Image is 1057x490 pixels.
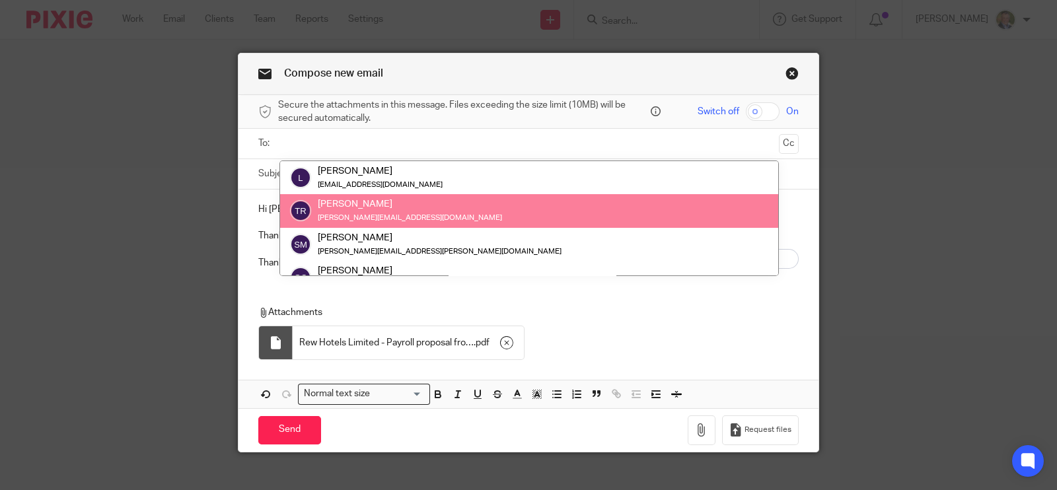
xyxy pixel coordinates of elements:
div: Search for option [298,384,430,404]
p: Attachments [258,306,790,319]
div: [PERSON_NAME] [318,231,562,244]
span: Rew Hotels Limited - Payroll proposal from [PERSON_NAME] & Co [DATE] [299,336,474,349]
label: Subject: [258,167,293,180]
input: Send [258,416,321,444]
small: [PERSON_NAME][EMAIL_ADDRESS][DOMAIN_NAME] [318,215,502,222]
div: [PERSON_NAME] [318,198,502,211]
span: Compose new email [284,68,383,79]
img: svg%3E [290,167,311,188]
div: . [293,326,524,359]
p: Thank you for your time this afternoon. I have attached the payroll proposal information. [258,229,799,242]
a: Close this dialog window [785,67,799,85]
img: svg%3E [290,234,311,255]
span: Normal text size [301,387,373,401]
small: [EMAIL_ADDRESS][DOMAIN_NAME] [318,181,443,188]
div: To enrich screen reader interactions, please activate Accessibility in Grammarly extension settings [238,190,819,279]
span: pdf [476,336,490,349]
span: Switch off [698,105,739,118]
input: Search for option [375,387,422,401]
small: [PERSON_NAME][EMAIL_ADDRESS][PERSON_NAME][DOMAIN_NAME] [318,248,562,255]
span: On [786,105,799,118]
p: Thanks [258,256,799,269]
div: [PERSON_NAME] [318,164,443,178]
span: Secure the attachments in this message. Files exceeding the size limit (10MB) will be secured aut... [278,98,647,125]
img: svg%3E [290,267,311,288]
button: Cc [779,134,799,154]
img: svg%3E [290,201,311,222]
label: To: [258,137,273,150]
div: [PERSON_NAME] [318,264,443,277]
p: Hi [PERSON_NAME] [258,203,799,216]
button: Request files [722,415,799,445]
span: Request files [745,425,791,435]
